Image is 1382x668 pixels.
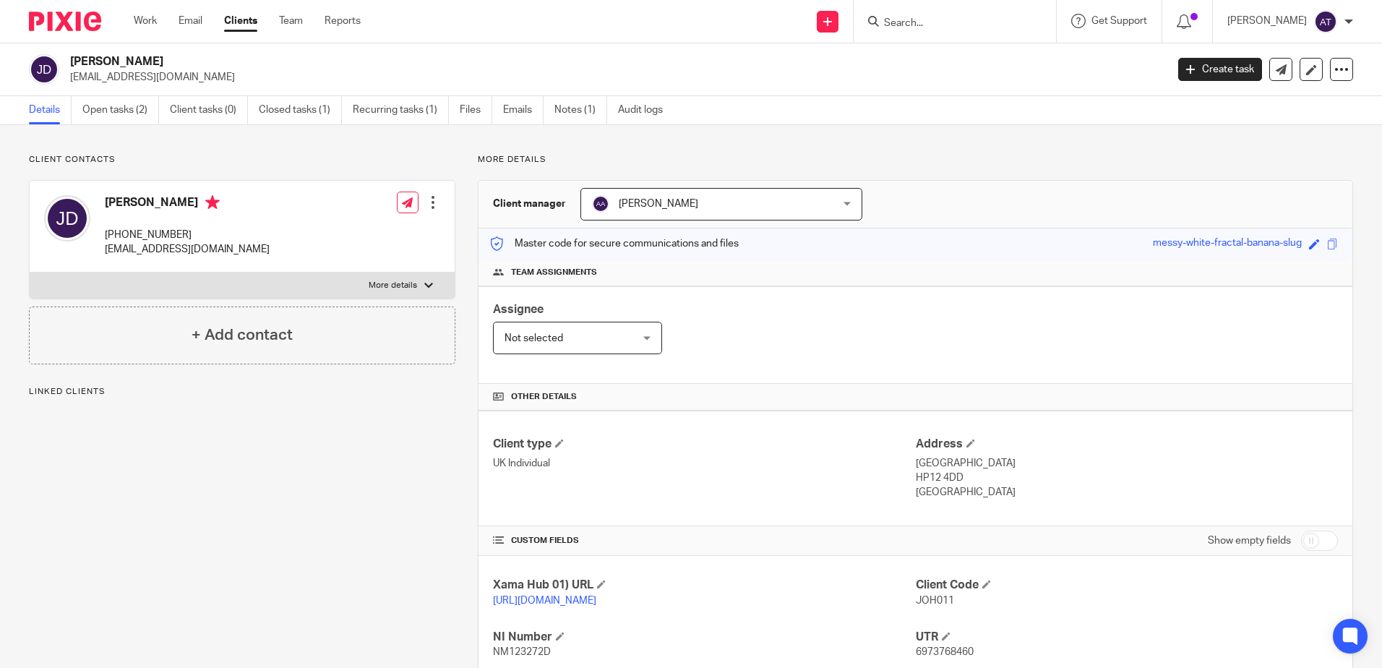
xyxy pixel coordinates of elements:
[44,195,90,241] img: svg%3E
[1208,534,1291,548] label: Show empty fields
[511,267,597,278] span: Team assignments
[619,199,698,209] span: [PERSON_NAME]
[29,386,455,398] p: Linked clients
[916,578,1338,593] h4: Client Code
[493,647,551,657] span: NM123272D
[224,14,257,28] a: Clients
[29,154,455,166] p: Client contacts
[493,630,915,645] h4: NI Number
[279,14,303,28] a: Team
[478,154,1353,166] p: More details
[505,333,563,343] span: Not selected
[489,236,739,251] p: Master code for secure communications and files
[493,535,915,547] h4: CUSTOM FIELDS
[916,647,974,657] span: 6973768460
[1153,236,1302,252] div: messy-white-fractal-banana-slug
[29,96,72,124] a: Details
[82,96,159,124] a: Open tasks (2)
[460,96,492,124] a: Files
[29,54,59,85] img: svg%3E
[511,391,577,403] span: Other details
[493,578,915,593] h4: Xama Hub 01) URL
[916,471,1338,485] p: HP12 4DD
[29,12,101,31] img: Pixie
[493,456,915,471] p: UK Individual
[105,195,270,213] h4: [PERSON_NAME]
[369,280,417,291] p: More details
[916,456,1338,471] p: [GEOGRAPHIC_DATA]
[325,14,361,28] a: Reports
[493,596,596,606] a: [URL][DOMAIN_NAME]
[883,17,1013,30] input: Search
[916,485,1338,500] p: [GEOGRAPHIC_DATA]
[205,195,220,210] i: Primary
[170,96,248,124] a: Client tasks (0)
[916,437,1338,452] h4: Address
[1314,10,1337,33] img: svg%3E
[503,96,544,124] a: Emails
[105,242,270,257] p: [EMAIL_ADDRESS][DOMAIN_NAME]
[916,630,1338,645] h4: UTR
[105,228,270,242] p: [PHONE_NUMBER]
[192,324,293,346] h4: + Add contact
[70,70,1156,85] p: [EMAIL_ADDRESS][DOMAIN_NAME]
[353,96,449,124] a: Recurring tasks (1)
[134,14,157,28] a: Work
[179,14,202,28] a: Email
[1227,14,1307,28] p: [PERSON_NAME]
[554,96,607,124] a: Notes (1)
[916,596,954,606] span: JOH011
[618,96,674,124] a: Audit logs
[493,304,544,315] span: Assignee
[1178,58,1262,81] a: Create task
[592,195,609,213] img: svg%3E
[493,197,566,211] h3: Client manager
[1091,16,1147,26] span: Get Support
[493,437,915,452] h4: Client type
[259,96,342,124] a: Closed tasks (1)
[70,54,939,69] h2: [PERSON_NAME]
